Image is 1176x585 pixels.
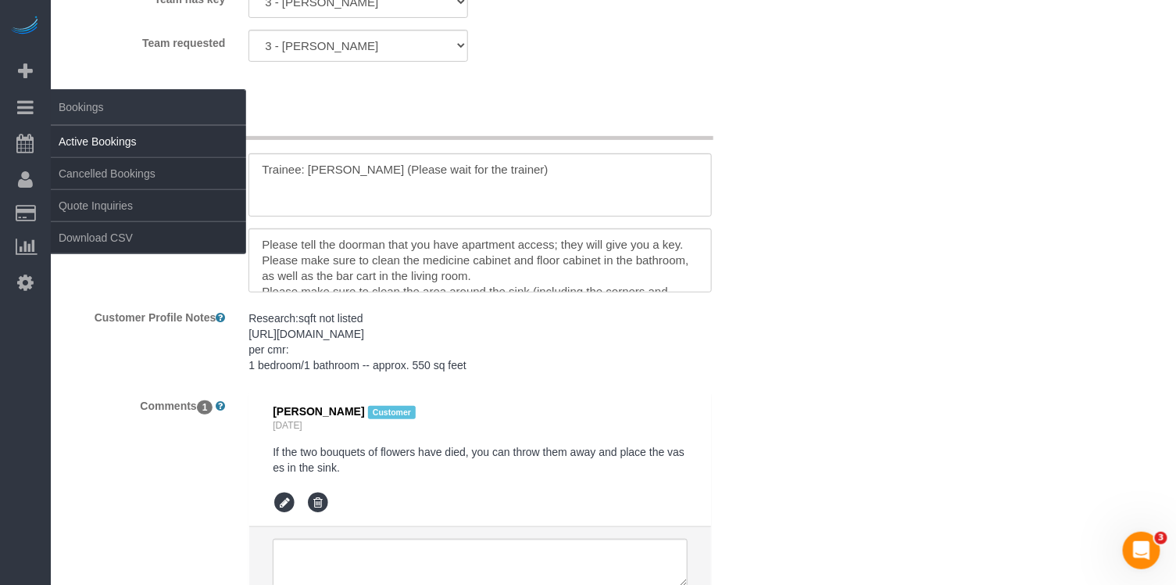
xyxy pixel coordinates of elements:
[368,406,416,419] span: Customer
[51,158,246,189] a: Cancelled Bookings
[273,444,687,476] pre: If the two bouquets of flowers have died, you can throw them away and place the vases in the sink.
[51,190,246,221] a: Quote Inquiries
[55,30,237,51] label: Team requested
[55,304,237,325] label: Customer Profile Notes
[51,126,246,157] a: Active Bookings
[273,420,302,431] a: [DATE]
[197,400,213,415] span: 1
[1123,532,1160,569] iframe: Intercom live chat
[248,310,711,373] pre: Research:sqft not listed [URL][DOMAIN_NAME] per cmr: 1 bedroom/1 bathroom -- approx. 550 sq feet
[1155,532,1167,544] span: 3
[273,405,364,418] span: [PERSON_NAME]
[51,89,246,125] span: Bookings
[55,393,237,414] label: Comments
[51,125,246,254] ul: Bookings
[51,222,246,253] a: Download CSV
[9,16,41,38] img: Automaid Logo
[66,105,713,140] legend: Notes and Comments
